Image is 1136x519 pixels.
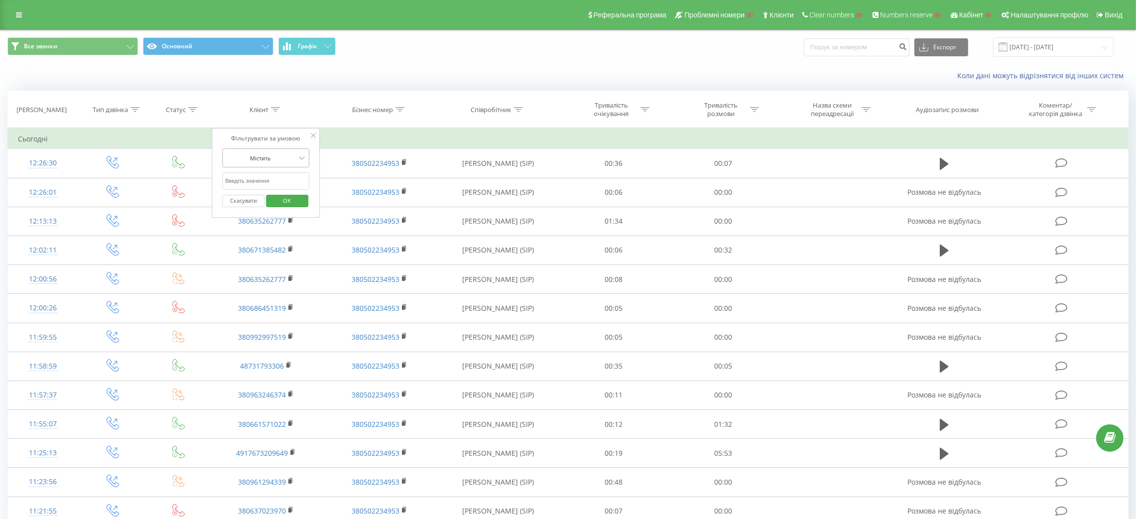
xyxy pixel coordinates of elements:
span: OK [273,193,301,208]
div: Фільтрувати за умовою [222,133,310,143]
td: 05:53 [668,439,778,468]
a: 380502234953 [352,448,399,458]
td: [PERSON_NAME] (SIP) [437,381,559,409]
span: Клієнти [769,11,794,19]
div: Тривалість очікування [585,101,638,118]
td: [PERSON_NAME] (SIP) [437,352,559,381]
td: Сьогодні [8,129,1129,149]
a: 380992997519 [238,332,286,342]
td: 00:07 [668,149,778,178]
div: 11:59:55 [18,328,68,347]
a: 380502234953 [352,216,399,226]
td: 00:00 [668,468,778,497]
a: 380637023970 [238,506,286,516]
button: Скасувати [222,195,264,207]
a: 380502234953 [352,274,399,284]
a: 380502234953 [352,245,399,255]
td: 00:06 [559,236,669,264]
div: 11:25:13 [18,443,68,463]
td: 00:00 [668,323,778,352]
td: 00:05 [559,323,669,352]
a: 380502234953 [352,332,399,342]
div: Співробітник [471,106,511,114]
div: Коментар/категорія дзвінка [1026,101,1085,118]
td: 00:00 [668,207,778,236]
div: 12:00:56 [18,269,68,289]
td: [PERSON_NAME] (SIP) [437,236,559,264]
td: 00:00 [668,265,778,294]
span: Clear numbers [809,11,854,19]
td: [PERSON_NAME] (SIP) [437,294,559,323]
input: Введіть значення [222,172,310,190]
a: 4917673209649 [236,448,288,458]
span: Налаштування профілю [1010,11,1088,19]
span: Проблемні номери [684,11,745,19]
span: Розмова не відбулась [907,390,981,399]
span: Розмова не відбулась [907,216,981,226]
div: Назва схеми переадресації [806,101,859,118]
a: 380963246374 [238,390,286,399]
div: Бізнес номер [352,106,393,114]
div: 12:13:13 [18,212,68,231]
a: 380661571022 [238,419,286,429]
span: Розмова не відбулась [907,274,981,284]
a: 380502234953 [352,390,399,399]
a: 380502234953 [352,506,399,516]
span: Розмова не відбулась [907,303,981,313]
td: [PERSON_NAME] (SIP) [437,410,559,439]
div: [PERSON_NAME] [16,106,67,114]
td: 00:00 [668,381,778,409]
td: 00:19 [559,439,669,468]
a: 380502234953 [352,477,399,487]
div: 12:26:30 [18,153,68,173]
a: 380635262777 [238,216,286,226]
div: Тривалість розмови [694,101,748,118]
td: 00:05 [668,352,778,381]
div: Статус [166,106,186,114]
td: [PERSON_NAME] (SIP) [437,178,559,207]
button: OK [266,195,308,207]
div: 11:23:56 [18,472,68,492]
td: 00:08 [559,265,669,294]
div: 11:55:07 [18,414,68,434]
span: Реферальна програма [594,11,667,19]
input: Пошук за номером [804,38,909,56]
a: 380502234953 [352,361,399,371]
button: Все звонки [7,37,138,55]
span: Вихід [1105,11,1123,19]
button: Основний [143,37,273,55]
td: 00:11 [559,381,669,409]
a: 380502234953 [352,303,399,313]
td: 00:32 [668,236,778,264]
td: [PERSON_NAME] (SIP) [437,439,559,468]
td: [PERSON_NAME] (SIP) [437,149,559,178]
button: Експорт [914,38,968,56]
a: 380635262777 [238,274,286,284]
span: Розмова не відбулась [907,477,981,487]
td: 00:35 [559,352,669,381]
span: Все звонки [24,42,57,50]
span: Графік [298,43,317,50]
td: [PERSON_NAME] (SIP) [437,468,559,497]
div: Аудіозапис розмови [916,106,979,114]
td: [PERSON_NAME] (SIP) [437,207,559,236]
button: Графік [278,37,336,55]
td: 00:48 [559,468,669,497]
a: 48731793306 [240,361,284,371]
td: 00:00 [668,294,778,323]
div: 11:57:37 [18,386,68,405]
td: 00:05 [559,294,669,323]
a: 380502234953 [352,187,399,197]
div: 12:02:11 [18,241,68,260]
div: Тип дзвінка [93,106,128,114]
td: 00:00 [668,178,778,207]
a: 380671385482 [238,245,286,255]
a: 380502234953 [352,158,399,168]
div: Клієнт [250,106,268,114]
a: 380502234953 [352,419,399,429]
td: 00:36 [559,149,669,178]
td: 01:34 [559,207,669,236]
td: 01:32 [668,410,778,439]
span: Розмова не відбулась [907,332,981,342]
td: [PERSON_NAME] (SIP) [437,265,559,294]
